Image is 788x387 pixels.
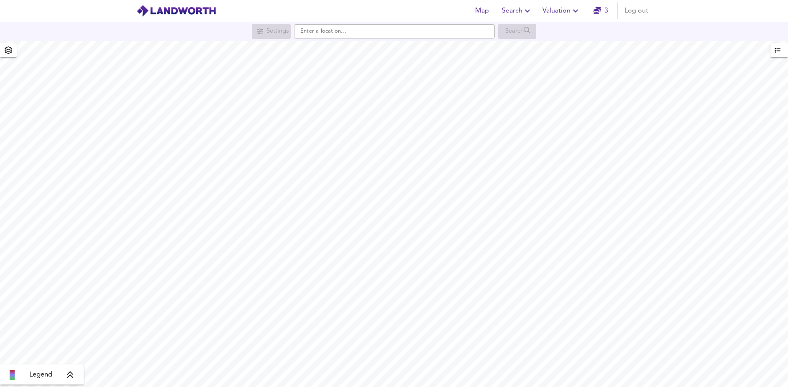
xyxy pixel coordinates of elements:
span: Search [502,5,532,17]
span: Log out [624,5,648,17]
div: Search for a location first or explore the map [498,24,536,39]
button: Search [499,3,536,19]
a: 3 [594,5,608,17]
span: Legend [29,370,52,380]
div: Search for a location first or explore the map [252,24,291,39]
input: Enter a location... [294,24,495,38]
button: 3 [587,3,614,19]
button: Map [468,3,495,19]
span: Valuation [542,5,581,17]
button: Log out [621,3,652,19]
span: Map [472,5,492,17]
button: Valuation [539,3,584,19]
img: logo [136,5,216,17]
